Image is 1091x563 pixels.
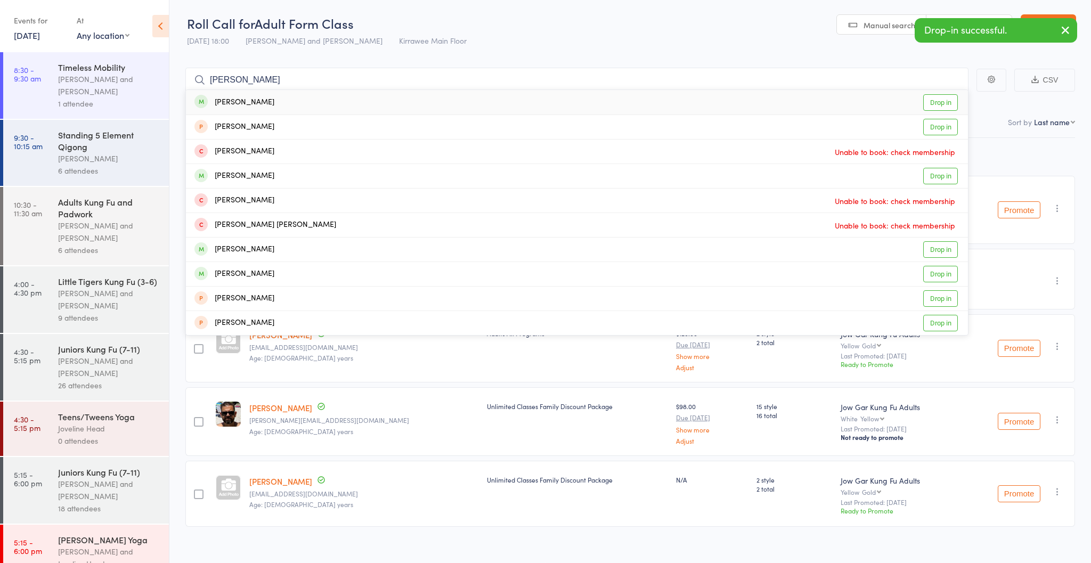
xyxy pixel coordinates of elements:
span: [DATE] 18:00 [187,35,229,46]
small: vassos@live.com.au [249,417,478,424]
a: Show more [676,426,748,433]
span: Manual search [864,20,915,30]
small: Due [DATE] [676,341,748,348]
span: Unable to book: check membership [832,217,958,233]
div: Timeless Mobility [58,61,160,73]
div: Jow Gar Kung Fu Adults [841,402,956,412]
div: Juniors Kung Fu (7-11) [58,343,160,355]
span: Unable to book: check membership [832,193,958,209]
div: 6 attendees [58,165,160,177]
div: Jow Gar Kung Fu Adults [841,475,956,486]
div: Joveline Head [58,422,160,435]
a: Adjust [676,437,748,444]
div: Drop-in successful. [915,18,1077,43]
div: [PERSON_NAME] [194,194,274,207]
div: Events for [14,12,66,29]
div: Any location [77,29,129,41]
time: 4:30 - 5:15 pm [14,415,40,432]
a: Exit roll call [1021,14,1076,36]
small: Last Promoted: [DATE] [841,425,956,433]
small: sophiepapanikolaou1@gmail.com [249,344,478,351]
a: Drop in [923,315,958,331]
time: 5:15 - 6:00 pm [14,470,42,487]
a: [PERSON_NAME] [249,476,312,487]
div: [PERSON_NAME] Yoga [58,534,160,545]
div: 6 attendees [58,244,160,256]
div: Adults Kung Fu and Padwork [58,196,160,219]
div: Last name [1034,117,1070,127]
div: [PERSON_NAME] [194,317,274,329]
div: 0 attendees [58,435,160,447]
a: 8:30 -9:30 amTimeless Mobility[PERSON_NAME] and [PERSON_NAME]1 attendee [3,52,169,119]
div: Gold [862,488,876,495]
div: Yellow [860,415,879,422]
a: Drop in [923,266,958,282]
img: image1755851263.png [216,402,241,427]
div: Unlimited Classes Family Discount Package [487,402,667,411]
div: $98.00 [676,402,748,444]
div: [PERSON_NAME] [194,268,274,280]
span: 2 total [756,484,832,493]
div: Not ready to promote [841,433,956,442]
span: Unable to book: check membership [832,144,958,160]
time: 9:30 - 10:15 am [14,133,43,150]
div: Yellow [841,488,956,495]
small: Due [DATE] [676,414,748,421]
span: Age: [DEMOGRAPHIC_DATA] years [249,353,353,362]
small: alyssajaneknight@gmail.com [249,490,478,497]
span: Age: [DEMOGRAPHIC_DATA] years [249,500,353,509]
span: 2 total [756,338,832,347]
div: [PERSON_NAME] [194,292,274,305]
div: [PERSON_NAME] and [PERSON_NAME] [58,287,160,312]
div: At [77,12,129,29]
div: 9 attendees [58,312,160,324]
div: [PERSON_NAME] [194,243,274,256]
button: Promote [998,485,1040,502]
div: Juniors Kung Fu (7-11) [58,466,160,478]
a: 4:00 -4:30 pmLittle Tigers Kung Fu (3-6)[PERSON_NAME] and [PERSON_NAME]9 attendees [3,266,169,333]
time: 5:15 - 6:00 pm [14,538,42,555]
a: 10:30 -11:30 amAdults Kung Fu and Padwork[PERSON_NAME] and [PERSON_NAME]6 attendees [3,187,169,265]
div: Teens/Tweens Yoga [58,411,160,422]
time: 4:30 - 5:15 pm [14,347,40,364]
a: Show more [676,353,748,360]
div: 1 attendee [58,97,160,110]
div: Standing 5 Element Qigong [58,129,160,152]
div: [PERSON_NAME] and [PERSON_NAME] [58,478,160,502]
div: White [841,415,956,422]
button: Promote [998,340,1040,357]
div: [PERSON_NAME] and [PERSON_NAME] [58,355,160,379]
div: $120.00 [676,329,748,371]
div: [PERSON_NAME] and [PERSON_NAME] [58,219,160,244]
div: Unlimited Classes Family Discount Package [487,475,667,484]
div: [PERSON_NAME] and [PERSON_NAME] [58,73,160,97]
span: 15 style [756,402,832,411]
a: Drop in [923,94,958,111]
div: Little Tigers Kung Fu (3-6) [58,275,160,287]
span: [PERSON_NAME] and [PERSON_NAME] [246,35,382,46]
div: [PERSON_NAME] [58,152,160,165]
div: Ready to Promote [841,360,956,369]
span: Age: [DEMOGRAPHIC_DATA] years [249,427,353,436]
small: Last Promoted: [DATE] [841,499,956,506]
time: 8:30 - 9:30 am [14,66,41,83]
div: 18 attendees [58,502,160,515]
div: [PERSON_NAME] [PERSON_NAME] [194,219,336,231]
time: 10:30 - 11:30 am [14,200,42,217]
small: Last Promoted: [DATE] [841,352,956,360]
a: Drop in [923,119,958,135]
div: Ready to Promote [841,506,956,515]
div: 26 attendees [58,379,160,391]
a: Drop in [923,168,958,184]
a: 9:30 -10:15 amStanding 5 Element Qigong[PERSON_NAME]6 attendees [3,120,169,186]
a: Drop in [923,241,958,258]
a: 4:30 -5:15 pmJuniors Kung Fu (7-11)[PERSON_NAME] and [PERSON_NAME]26 attendees [3,334,169,401]
div: [PERSON_NAME] [194,170,274,182]
span: Roll Call for [187,14,255,32]
div: [PERSON_NAME] [194,145,274,158]
label: Sort by [1008,117,1032,127]
div: Yellow [841,342,956,349]
a: Drop in [923,290,958,307]
time: 4:00 - 4:30 pm [14,280,42,297]
a: [PERSON_NAME] [249,402,312,413]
